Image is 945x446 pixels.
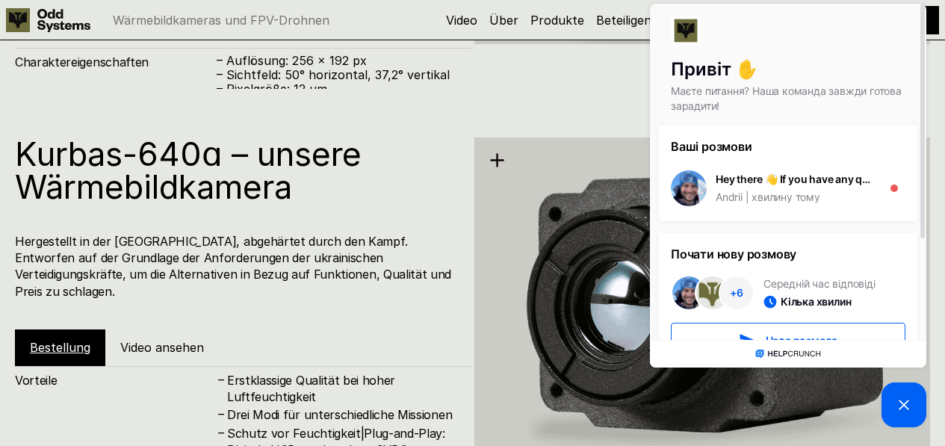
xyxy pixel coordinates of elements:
[25,170,61,206] img: Andrii
[25,323,259,359] button: Нова розмова
[15,372,217,388] h4: Vorteile
[217,82,456,96] p: – Pixelgröße: 12 μm
[218,406,224,422] h4: –
[120,340,204,355] font: Video ansehen
[30,340,90,355] a: Bestellung
[15,137,456,203] h1: Kurbas-640ɑ – unsere Wärmebildkamera
[90,286,97,299] font: 6
[50,276,83,309] img: Tetiana
[25,137,259,155] h3: Ваші розмови
[530,13,584,28] a: Produkte
[117,276,229,291] p: Середній час відповіді
[134,294,205,309] font: Кілька хвилин
[596,13,698,28] a: Beteiligen Sie sich
[244,185,252,192] div: 1
[227,372,456,406] h4: Erstklassige Qualität bei hoher Luftfeuchtigkeit
[227,406,456,423] h4: Drei Modi für unterschiedliche Missionen
[218,371,224,387] h4: –
[113,13,329,28] font: Wärmebildkameras und FPV-Drohnen
[25,58,259,81] h1: Привіт ✋
[120,335,192,346] span: Нова розмова
[446,13,477,28] a: Video
[218,424,224,441] h4: –
[69,190,96,205] div: Andrii
[84,288,97,298] span: +
[26,276,59,309] img: Andrii
[217,68,456,82] p: – Sichtfeld: 50° horizontal, 37,2° vertikal
[96,190,174,205] div: хвилину тому
[15,54,217,70] h4: Charaktereigenschaften
[489,13,518,28] a: Über
[15,233,456,300] h4: Hergestellt in der [GEOGRAPHIC_DATA], abgehärtet durch den Kampf. Entworfen auf der Grundlage der...
[25,84,259,114] p: Маєте питання? Наша команда завжди готова зарадити!
[217,54,456,68] p: – Auflösung: 256 x 192 px
[25,245,259,263] h3: Почати нову розмову
[69,172,228,187] div: Hey there 👋 If you have any questions, we're here to help!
